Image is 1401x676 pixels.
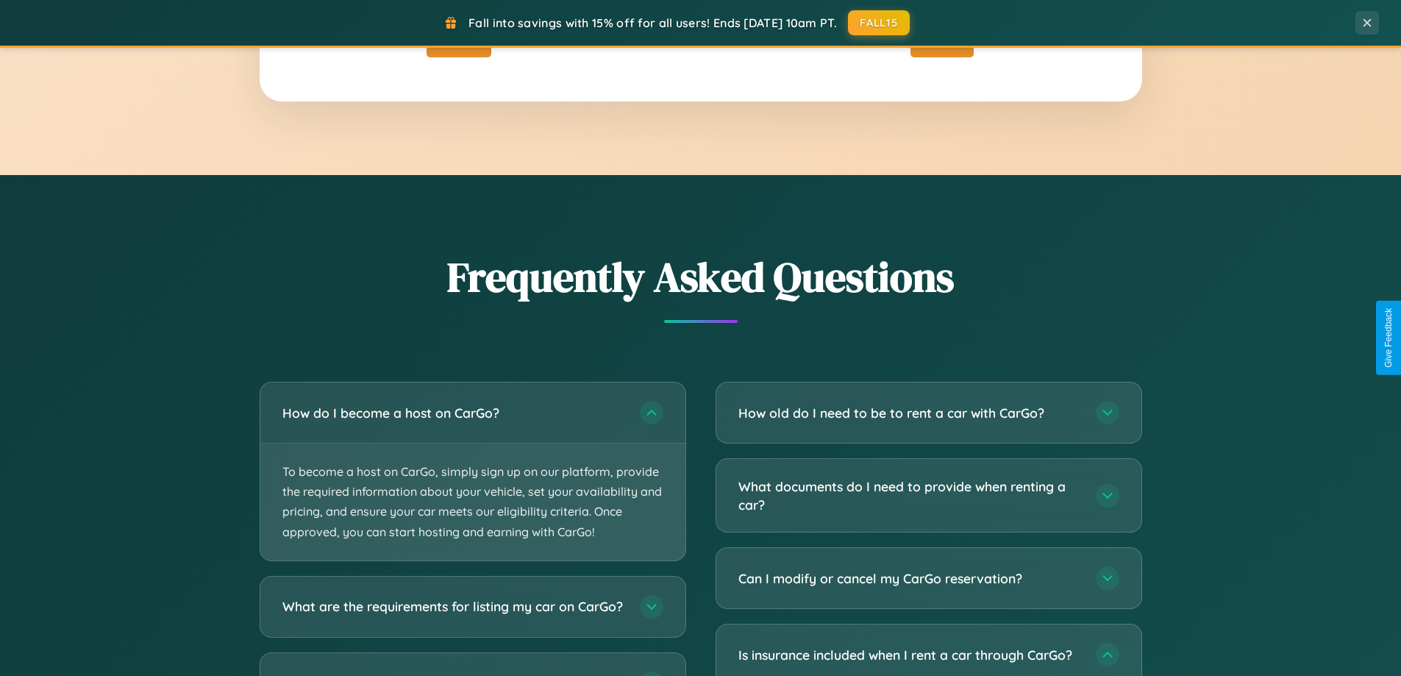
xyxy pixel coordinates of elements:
p: To become a host on CarGo, simply sign up on our platform, provide the required information about... [260,444,685,561]
div: Give Feedback [1383,308,1394,368]
h3: Is insurance included when I rent a car through CarGo? [738,646,1081,664]
h3: What documents do I need to provide when renting a car? [738,477,1081,513]
h3: Can I modify or cancel my CarGo reservation? [738,569,1081,588]
h3: How old do I need to be to rent a car with CarGo? [738,404,1081,422]
h3: How do I become a host on CarGo? [282,404,625,422]
span: Fall into savings with 15% off for all users! Ends [DATE] 10am PT. [468,15,837,30]
button: FALL15 [848,10,910,35]
h3: What are the requirements for listing my car on CarGo? [282,597,625,616]
h2: Frequently Asked Questions [260,249,1142,305]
